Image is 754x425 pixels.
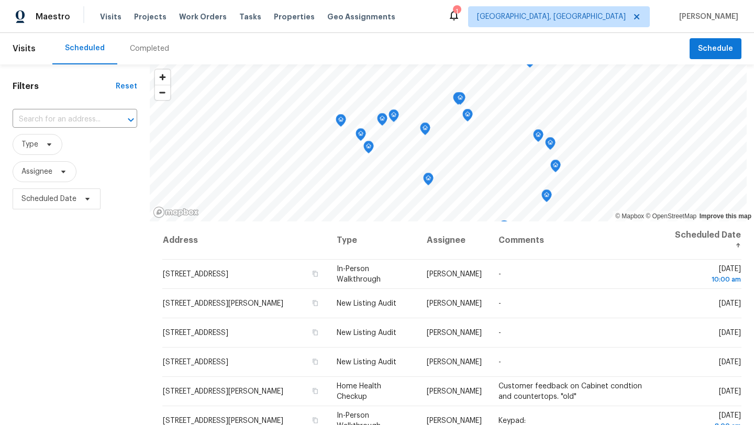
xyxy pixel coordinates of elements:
[477,12,626,22] span: [GEOGRAPHIC_DATA], [GEOGRAPHIC_DATA]
[498,359,501,366] span: -
[155,85,170,100] button: Zoom out
[498,417,526,424] span: Keypad:
[163,417,283,424] span: [STREET_ADDRESS][PERSON_NAME]
[462,109,473,125] div: Map marker
[427,388,482,395] span: [PERSON_NAME]
[427,359,482,366] span: [PERSON_NAME]
[664,221,741,260] th: Scheduled Date ↑
[420,122,430,139] div: Map marker
[498,300,501,307] span: -
[13,81,116,92] h1: Filters
[65,43,105,53] div: Scheduled
[163,300,283,307] span: [STREET_ADDRESS][PERSON_NAME]
[100,12,121,22] span: Visits
[337,265,381,283] span: In-Person Walkthrough
[427,329,482,337] span: [PERSON_NAME]
[533,129,544,146] div: Map marker
[541,189,552,206] div: Map marker
[311,269,320,278] button: Copy Address
[427,271,482,278] span: [PERSON_NAME]
[698,42,733,55] span: Schedule
[498,383,642,400] span: Customer feedback on Cabinet condtion and countertops. "old"
[719,329,741,337] span: [DATE]
[36,12,70,22] span: Maestro
[427,300,482,307] span: [PERSON_NAME]
[162,221,328,260] th: Address
[498,271,501,278] span: -
[21,166,52,177] span: Assignee
[134,12,167,22] span: Projects
[700,213,751,220] a: Improve this map
[21,139,38,150] span: Type
[274,12,315,22] span: Properties
[124,113,138,127] button: Open
[13,37,36,60] span: Visits
[311,416,320,425] button: Copy Address
[499,220,509,237] div: Map marker
[337,329,396,337] span: New Listing Audit
[453,92,463,108] div: Map marker
[719,388,741,395] span: [DATE]
[550,160,561,176] div: Map marker
[615,213,644,220] a: Mapbox
[311,386,320,396] button: Copy Address
[163,388,283,395] span: [STREET_ADDRESS][PERSON_NAME]
[672,274,741,285] div: 10:00 am
[356,128,366,144] div: Map marker
[377,113,387,129] div: Map marker
[545,137,556,153] div: Map marker
[337,359,396,366] span: New Listing Audit
[13,111,108,128] input: Search for an address...
[155,70,170,85] button: Zoom in
[719,300,741,307] span: [DATE]
[453,6,460,17] div: 1
[163,359,228,366] span: [STREET_ADDRESS]
[455,92,465,108] div: Map marker
[150,64,747,221] canvas: Map
[130,43,169,54] div: Completed
[675,12,738,22] span: [PERSON_NAME]
[672,265,741,285] span: [DATE]
[423,173,434,189] div: Map marker
[427,417,482,424] span: [PERSON_NAME]
[490,221,664,260] th: Comments
[690,38,741,60] button: Schedule
[327,12,395,22] span: Geo Assignments
[311,298,320,308] button: Copy Address
[163,329,228,337] span: [STREET_ADDRESS]
[336,114,346,130] div: Map marker
[116,81,137,92] div: Reset
[311,357,320,366] button: Copy Address
[498,329,501,337] span: -
[21,194,76,204] span: Scheduled Date
[153,206,199,218] a: Mapbox homepage
[363,141,374,157] div: Map marker
[163,271,228,278] span: [STREET_ADDRESS]
[337,300,396,307] span: New Listing Audit
[328,221,418,260] th: Type
[337,383,381,400] span: Home Health Checkup
[311,328,320,337] button: Copy Address
[179,12,227,22] span: Work Orders
[389,109,399,126] div: Map marker
[646,213,696,220] a: OpenStreetMap
[239,13,261,20] span: Tasks
[418,221,490,260] th: Assignee
[719,359,741,366] span: [DATE]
